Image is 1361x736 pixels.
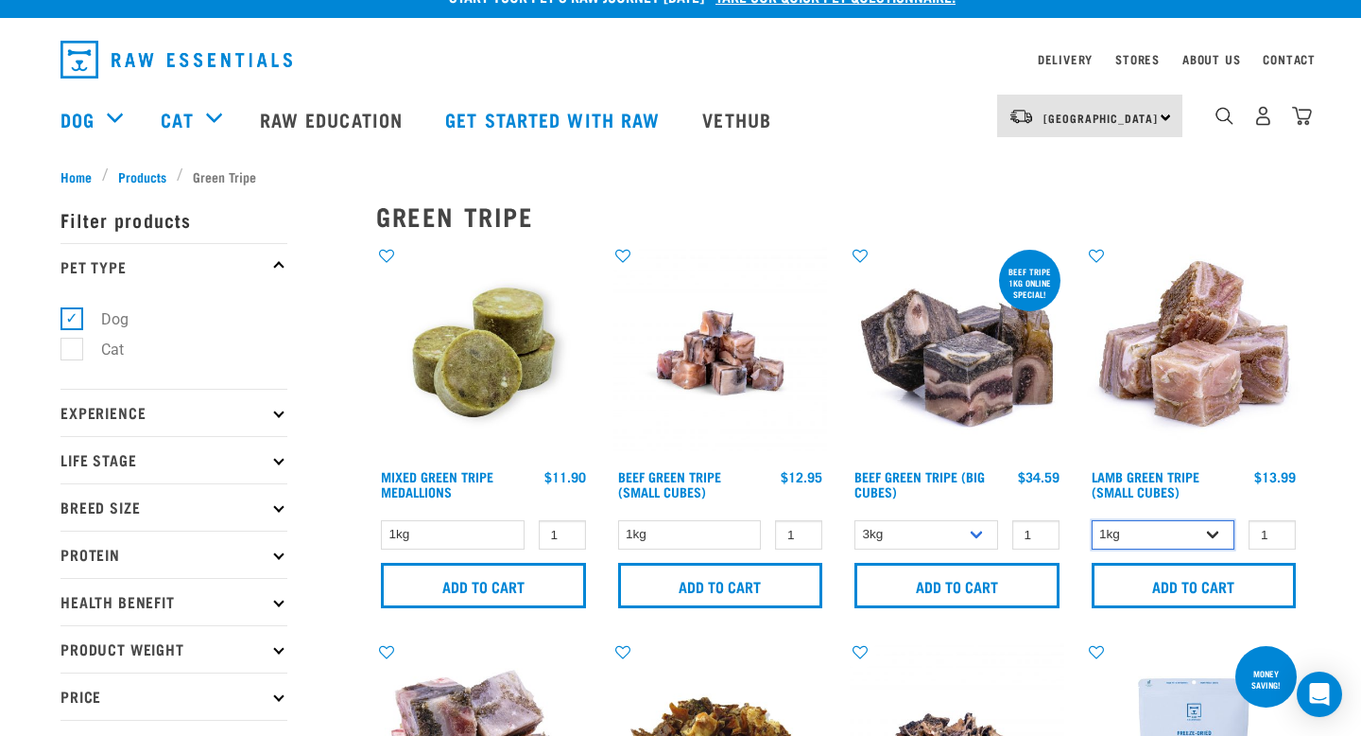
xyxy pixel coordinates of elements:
[1215,107,1233,125] img: home-icon-1@2x.png
[775,520,822,550] input: 1
[60,673,287,720] p: Price
[613,246,828,461] img: Beef Tripe Bites 1634
[781,469,822,484] div: $12.95
[118,166,166,186] span: Products
[1292,106,1312,126] img: home-icon@2x.png
[376,202,1301,231] h2: Green Tripe
[1263,56,1316,62] a: Contact
[1249,520,1296,550] input: 1
[60,531,287,578] p: Protein
[1254,469,1296,484] div: $13.99
[1008,108,1034,125] img: van-moving.png
[71,307,136,331] label: Dog
[60,625,287,673] p: Product Weight
[60,166,92,186] span: Home
[539,520,586,550] input: 1
[1182,56,1240,62] a: About Us
[45,33,1316,86] nav: dropdown navigation
[109,166,177,186] a: Products
[854,473,985,495] a: Beef Green Tripe (Big Cubes)
[683,81,795,157] a: Vethub
[1092,563,1297,608] input: Add to cart
[618,473,721,495] a: Beef Green Tripe (Small Cubes)
[1038,56,1093,62] a: Delivery
[1115,56,1160,62] a: Stores
[381,563,586,608] input: Add to cart
[60,166,102,186] a: Home
[60,41,292,79] img: Raw Essentials Logo
[618,563,823,608] input: Add to cart
[60,196,287,243] p: Filter products
[1253,106,1273,126] img: user.png
[1297,672,1342,717] div: Open Intercom Messenger
[1087,246,1301,461] img: 1133 Green Tripe Lamb Small Cubes 01
[850,246,1064,461] img: 1044 Green Tripe Beef
[161,105,193,133] a: Cat
[854,563,1060,608] input: Add to cart
[1018,469,1060,484] div: $34.59
[241,81,426,157] a: Raw Education
[999,257,1060,308] div: Beef tripe 1kg online special!
[60,578,287,625] p: Health Benefit
[376,246,591,461] img: Mixed Green Tripe
[1043,114,1158,121] span: [GEOGRAPHIC_DATA]
[60,389,287,436] p: Experience
[1012,520,1060,550] input: 1
[60,436,287,483] p: Life Stage
[60,105,95,133] a: Dog
[1235,659,1297,699] div: Money saving!
[60,483,287,531] p: Breed Size
[60,166,1301,186] nav: breadcrumbs
[60,243,287,290] p: Pet Type
[1092,473,1199,495] a: Lamb Green Tripe (Small Cubes)
[381,473,493,495] a: Mixed Green Tripe Medallions
[544,469,586,484] div: $11.90
[426,81,683,157] a: Get started with Raw
[71,338,131,361] label: Cat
